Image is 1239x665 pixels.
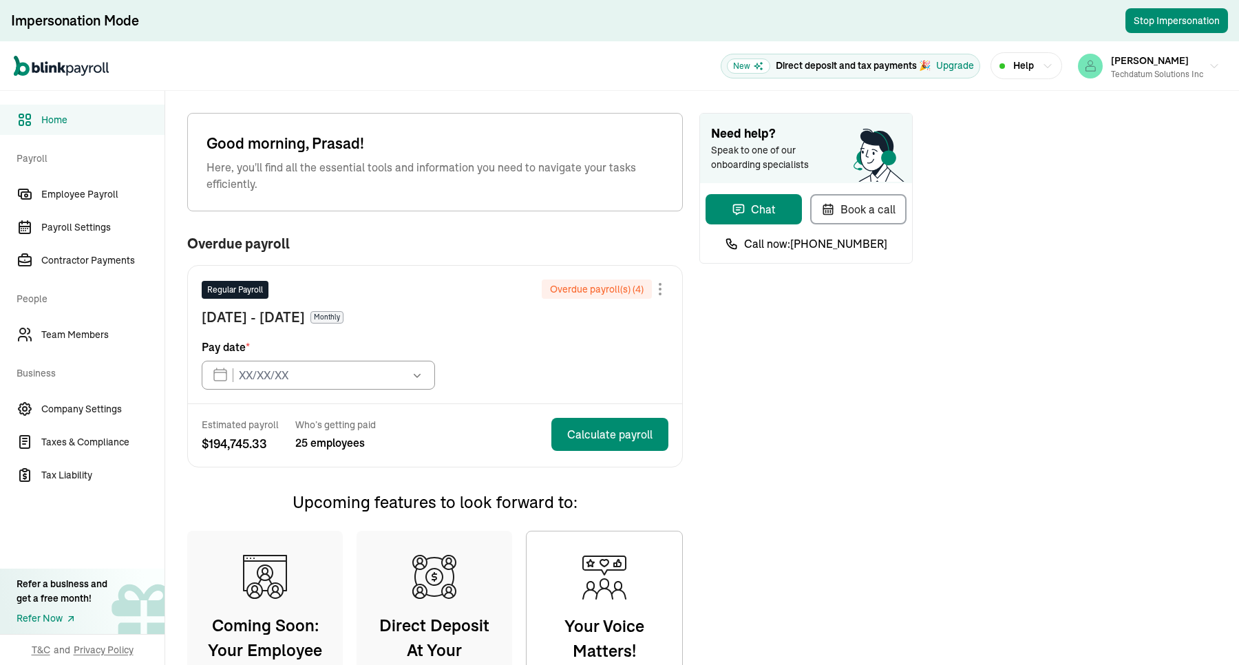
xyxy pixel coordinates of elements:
[293,492,578,512] span: Upcoming features to look forward to:
[41,468,165,483] span: Tax Liability
[41,113,165,127] span: Home
[202,434,279,453] span: $ 194,745.33
[206,159,664,192] span: Here, you'll find all the essential tools and information you need to navigate your tasks efficie...
[17,611,107,626] a: Refer Now
[202,361,435,390] input: XX/XX/XX
[202,418,279,432] span: Estimated payroll
[41,253,165,268] span: Contractor Payments
[41,402,165,416] span: Company Settings
[295,434,376,451] span: 25 employees
[14,46,109,86] nav: Global
[1111,68,1203,81] div: Techdatum Solutions Inc
[1010,516,1239,665] iframe: Chat Widget
[187,236,290,251] span: Overdue payroll
[310,311,343,324] span: Monthly
[41,328,165,342] span: Team Members
[32,643,50,657] span: T&C
[41,435,165,450] span: Taxes & Compliance
[810,194,907,224] button: Book a call
[74,643,134,657] span: Privacy Policy
[776,59,931,73] p: Direct deposit and tax payments 🎉
[207,284,263,296] span: Regular Payroll
[41,220,165,235] span: Payroll Settings
[711,143,828,172] span: Speak to one of our onboarding specialists
[821,201,896,218] div: Book a call
[41,187,165,202] span: Employee Payroll
[295,418,376,432] span: Who’s getting paid
[17,577,107,606] div: Refer a business and get a free month!
[17,352,156,391] span: Business
[11,11,139,30] div: Impersonation Mode
[727,59,770,74] span: New
[17,278,156,317] span: People
[1072,49,1225,83] button: [PERSON_NAME]Techdatum Solutions Inc
[744,235,887,252] span: Call now: [PHONE_NUMBER]
[551,418,668,451] button: Calculate payroll
[936,59,974,73] button: Upgrade
[202,307,305,328] span: [DATE] - [DATE]
[732,201,776,218] div: Chat
[1125,8,1228,33] button: Stop Impersonation
[542,613,666,663] span: Your Voice Matters!
[550,282,644,296] span: Overdue payroll(s) ( 4 )
[1111,54,1189,67] span: [PERSON_NAME]
[17,138,156,176] span: Payroll
[706,194,802,224] button: Chat
[991,52,1062,79] button: Help
[711,125,901,143] span: Need help?
[1013,59,1034,73] span: Help
[206,132,664,155] span: Good morning, Prasad!
[202,339,250,355] span: Pay date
